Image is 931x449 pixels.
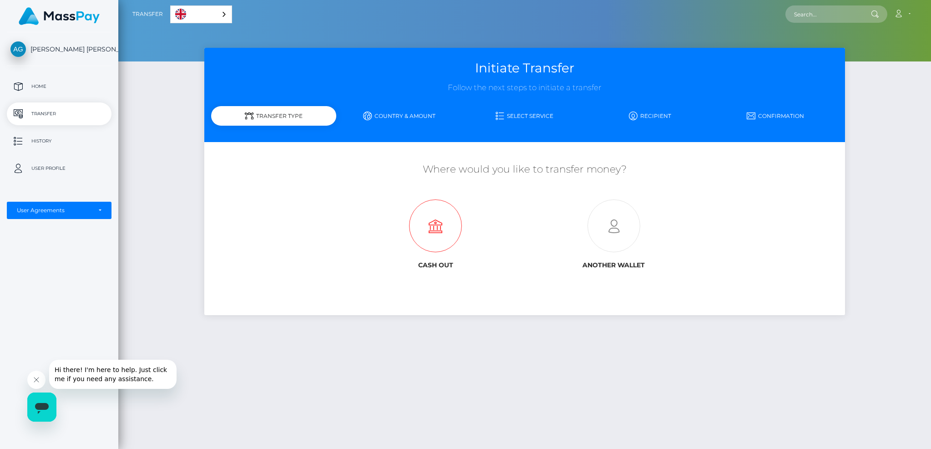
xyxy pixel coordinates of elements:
p: Home [10,80,108,93]
button: User Agreements [7,202,111,219]
h3: Initiate Transfer [211,59,838,77]
input: Search... [785,5,871,23]
a: History [7,130,111,153]
h5: Where would you like to transfer money? [211,163,838,177]
a: Confirmation [713,108,838,124]
div: Transfer Type [211,106,337,126]
h3: Follow the next steps to initiate a transfer [211,82,838,93]
iframe: Button to launch messaging window [27,393,56,422]
a: English [171,6,232,23]
a: Transfer [132,5,163,24]
img: MassPay [19,7,100,25]
aside: Language selected: English [170,5,232,23]
span: [PERSON_NAME] [PERSON_NAME] [7,45,111,53]
iframe: Close message [27,371,46,389]
div: Language [170,5,232,23]
a: Home [7,75,111,98]
p: Transfer [10,107,108,121]
h6: Another wallet [531,261,696,269]
a: Transfer [7,102,111,125]
div: User Agreements [17,207,91,214]
a: Recipient [587,108,713,124]
h6: Cash out [354,261,518,269]
a: User Profile [7,157,111,180]
p: History [10,134,108,148]
a: Country & Amount [336,108,462,124]
p: User Profile [10,162,108,175]
iframe: Message from company [49,360,177,389]
a: Select Service [462,108,587,124]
